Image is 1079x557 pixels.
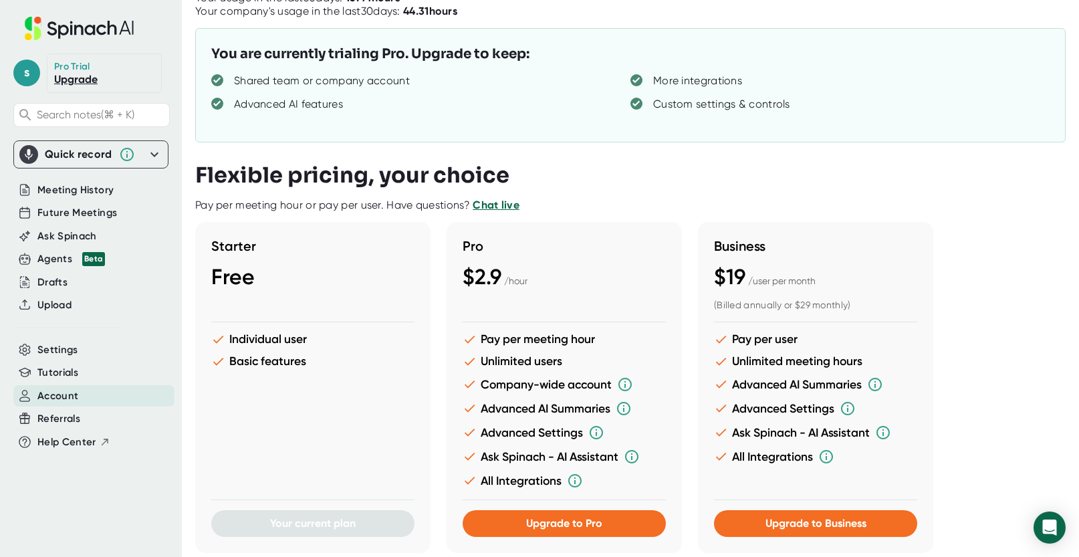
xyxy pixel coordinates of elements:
[270,517,356,530] span: Your current plan
[463,354,666,368] li: Unlimited users
[54,61,92,73] div: Pro Trial
[463,425,666,441] li: Advanced Settings
[45,148,112,161] div: Quick record
[714,300,917,312] div: (Billed annually or $29 monthly)
[211,238,414,254] h3: Starter
[714,264,745,290] span: $19
[714,238,917,254] h3: Business
[714,510,917,537] button: Upgrade to Business
[463,401,666,417] li: Advanced AI Summaries
[37,435,110,450] button: Help Center
[82,252,105,266] div: Beta
[37,365,78,380] button: Tutorials
[748,275,816,286] span: / user per month
[19,141,162,168] div: Quick record
[37,205,117,221] button: Future Meetings
[234,74,410,88] div: Shared team or company account
[37,251,105,267] div: Agents
[234,98,343,111] div: Advanced AI features
[37,411,80,427] button: Referrals
[765,517,866,530] span: Upgrade to Business
[211,264,255,290] span: Free
[37,108,134,121] span: Search notes (⌘ + K)
[714,354,917,368] li: Unlimited meeting hours
[653,98,790,111] div: Custom settings & controls
[403,5,457,17] b: 44.31 hours
[714,332,917,346] li: Pay per user
[714,449,917,465] li: All Integrations
[463,238,666,254] h3: Pro
[1034,512,1066,544] div: Open Intercom Messenger
[714,376,917,393] li: Advanced AI Summaries
[13,60,40,86] span: s
[653,74,742,88] div: More integrations
[714,425,917,441] li: Ask Spinach - AI Assistant
[463,376,666,393] li: Company-wide account
[37,342,78,358] button: Settings
[714,401,917,417] li: Advanced Settings
[54,73,98,86] a: Upgrade
[37,388,78,404] button: Account
[463,332,666,346] li: Pay per meeting hour
[37,229,97,244] button: Ask Spinach
[526,517,602,530] span: Upgrade to Pro
[463,264,501,290] span: $2.9
[37,298,72,313] button: Upload
[37,183,114,198] button: Meeting History
[463,510,666,537] button: Upgrade to Pro
[195,199,519,212] div: Pay per meeting hour or pay per user. Have questions?
[463,449,666,465] li: Ask Spinach - AI Assistant
[211,354,414,368] li: Basic features
[37,275,68,290] button: Drafts
[211,44,529,64] h3: You are currently trialing Pro. Upgrade to keep:
[37,251,105,267] button: Agents Beta
[463,473,666,489] li: All Integrations
[504,275,527,286] span: / hour
[211,332,414,346] li: Individual user
[473,199,519,211] a: Chat live
[195,5,457,18] div: Your company's usage in the last 30 days:
[37,435,96,450] span: Help Center
[211,510,414,537] button: Your current plan
[195,162,509,188] h3: Flexible pricing, your choice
